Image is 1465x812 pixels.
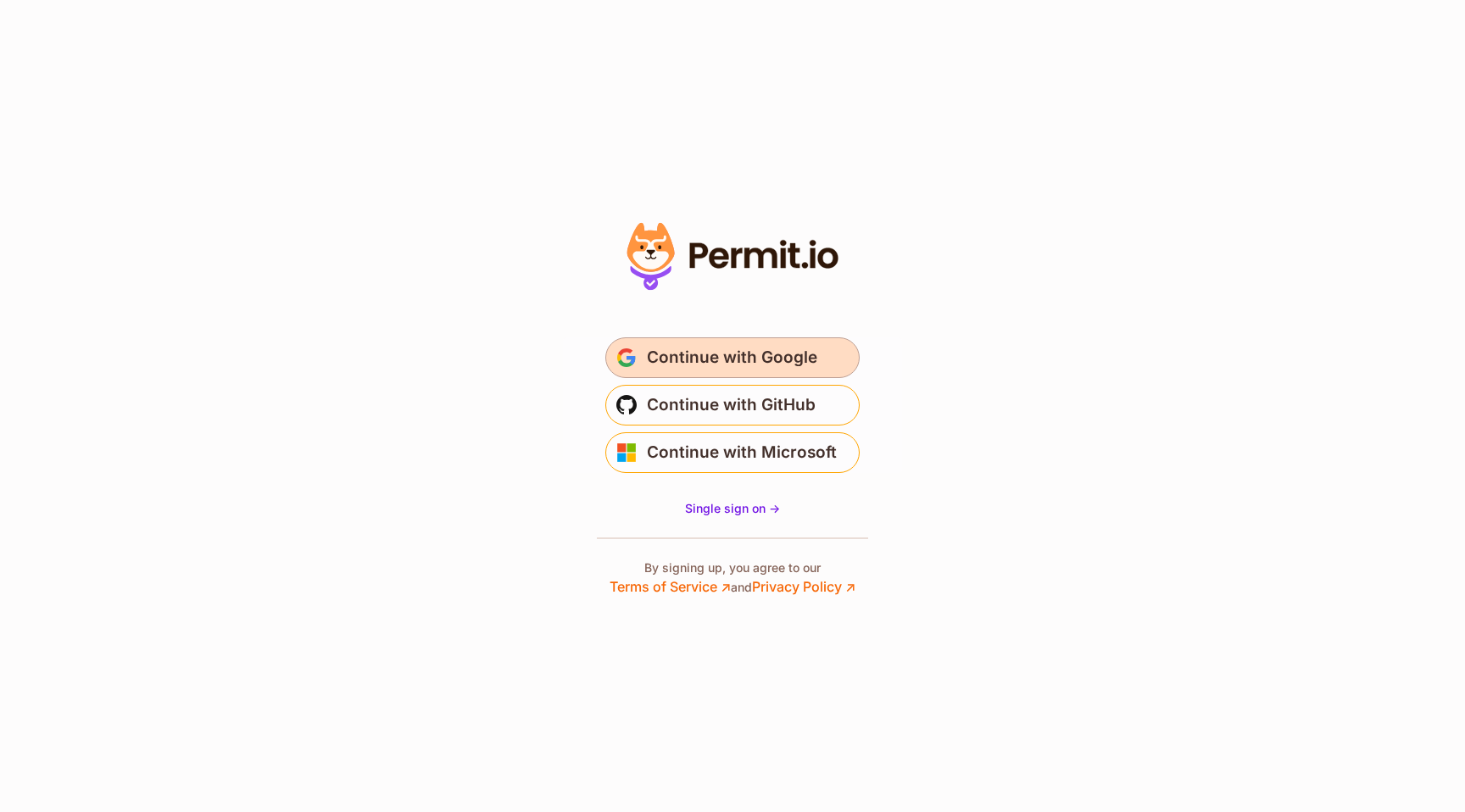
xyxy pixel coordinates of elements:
span: Continue with Google [647,344,817,371]
p: By signing up, you agree to our and [610,559,855,597]
a: Terms of Service ↗ [610,578,731,595]
span: Continue with GitHub [647,392,816,419]
button: Continue with GitHub [605,385,860,425]
span: Single sign on -> [685,501,780,515]
a: Privacy Policy ↗ [752,578,855,595]
button: Continue with Microsoft [605,432,860,473]
span: Continue with Microsoft [647,439,837,466]
a: Single sign on -> [685,500,780,517]
button: Continue with Google [605,337,860,378]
